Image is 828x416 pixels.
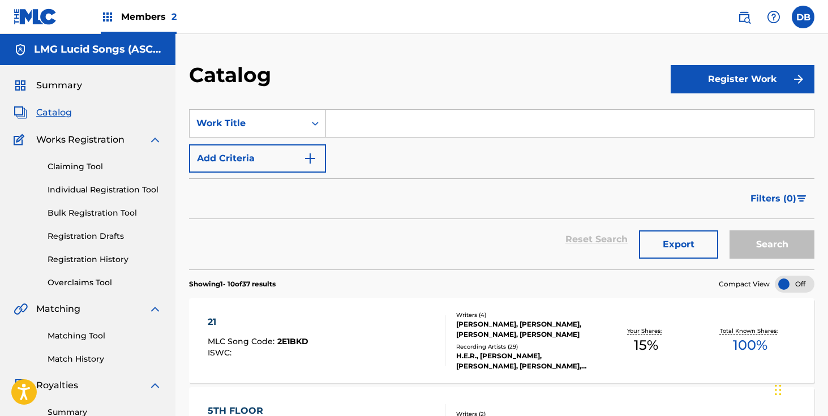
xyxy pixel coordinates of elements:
[14,302,28,316] img: Matching
[733,335,767,355] span: 100 %
[208,348,234,358] span: ISWC :
[456,351,594,371] div: H.E.R., [PERSON_NAME], [PERSON_NAME], [PERSON_NAME], [PERSON_NAME]
[48,353,162,365] a: Match History
[627,327,664,335] p: Your Shares:
[767,10,780,24] img: help
[189,298,814,383] a: 21MLC Song Code:2E1BKDISWC:Writers (4)[PERSON_NAME], [PERSON_NAME], [PERSON_NAME], [PERSON_NAME]R...
[121,10,177,23] span: Members
[208,315,308,329] div: 21
[189,62,277,88] h2: Catalog
[14,8,57,25] img: MLC Logo
[34,43,162,56] h5: LMG Lucid Songs (ASCAP)
[14,379,27,392] img: Royalties
[750,192,796,205] span: Filters ( 0 )
[14,79,82,92] a: SummarySummary
[48,330,162,342] a: Matching Tool
[775,373,782,407] div: Drag
[101,10,114,24] img: Top Rightsholders
[277,336,308,346] span: 2E1BKD
[36,302,80,316] span: Matching
[456,311,594,319] div: Writers ( 4 )
[792,6,814,28] div: User Menu
[48,254,162,265] a: Registration History
[771,362,828,416] iframe: Chat Widget
[208,336,277,346] span: MLC Song Code :
[189,144,326,173] button: Add Criteria
[797,195,806,202] img: filter
[762,6,785,28] div: Help
[148,302,162,316] img: expand
[48,277,162,289] a: Overclaims Tool
[792,72,805,86] img: f7272a7cc735f4ea7f67.svg
[36,133,125,147] span: Works Registration
[48,184,162,196] a: Individual Registration Tool
[456,342,594,351] div: Recording Artists ( 29 )
[456,319,594,340] div: [PERSON_NAME], [PERSON_NAME], [PERSON_NAME], [PERSON_NAME]
[720,327,780,335] p: Total Known Shares:
[303,152,317,165] img: 9d2ae6d4665cec9f34b9.svg
[36,79,82,92] span: Summary
[36,379,78,392] span: Royalties
[796,260,828,351] iframe: Resource Center
[634,335,658,355] span: 15 %
[189,279,276,289] p: Showing 1 - 10 of 37 results
[148,379,162,392] img: expand
[148,133,162,147] img: expand
[14,106,27,119] img: Catalog
[671,65,814,93] button: Register Work
[14,106,72,119] a: CatalogCatalog
[48,207,162,219] a: Bulk Registration Tool
[719,279,770,289] span: Compact View
[14,79,27,92] img: Summary
[14,133,28,147] img: Works Registration
[48,230,162,242] a: Registration Drafts
[737,10,751,24] img: search
[733,6,756,28] a: Public Search
[171,11,177,22] span: 2
[36,106,72,119] span: Catalog
[48,161,162,173] a: Claiming Tool
[14,43,27,57] img: Accounts
[744,185,814,213] button: Filters (0)
[639,230,718,259] button: Export
[196,117,298,130] div: Work Title
[189,109,814,269] form: Search Form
